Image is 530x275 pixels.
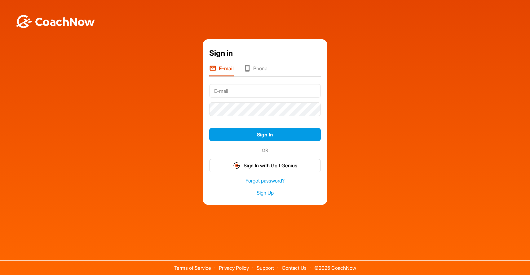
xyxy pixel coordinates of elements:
[209,65,234,76] li: E-mail
[209,177,321,184] a: Forgot password?
[209,128,321,141] button: Sign In
[244,65,267,76] li: Phone
[174,265,211,271] a: Terms of Service
[311,261,359,270] span: © 2025 CoachNow
[282,265,307,271] a: Contact Us
[259,147,271,153] span: OR
[15,15,95,28] img: BwLJSsUCoWCh5upNqxVrqldRgqLPVwmV24tXu5FoVAoFEpwwqQ3VIfuoInZCoVCoTD4vwADAC3ZFMkVEQFDAAAAAElFTkSuQmCC
[233,162,241,169] img: gg_logo
[209,159,321,172] button: Sign In with Golf Genius
[257,265,274,271] a: Support
[209,189,321,196] a: Sign Up
[209,84,321,98] input: E-mail
[209,48,321,59] div: Sign in
[219,265,249,271] a: Privacy Policy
